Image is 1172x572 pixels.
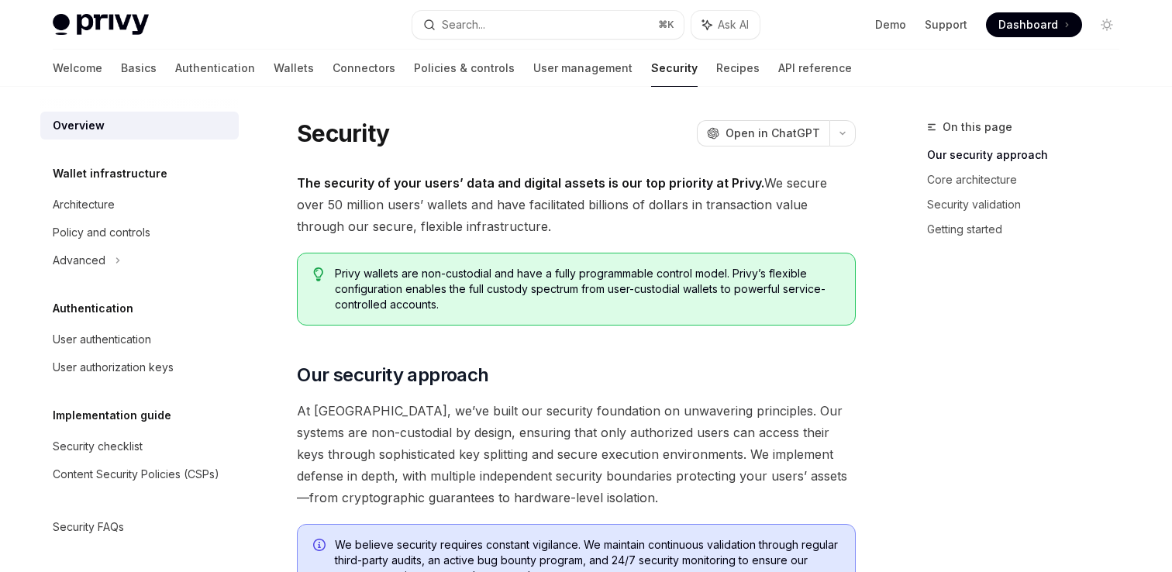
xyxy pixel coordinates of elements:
a: Dashboard [986,12,1082,37]
h5: Implementation guide [53,406,171,425]
span: Dashboard [998,17,1058,33]
div: Security FAQs [53,518,124,536]
a: Security checklist [40,432,239,460]
div: Architecture [53,195,115,214]
a: Policy and controls [40,219,239,246]
a: User authorization keys [40,353,239,381]
h5: Wallet infrastructure [53,164,167,183]
span: We secure over 50 million users’ wallets and have facilitated billions of dollars in transaction ... [297,172,856,237]
a: Basics [121,50,157,87]
span: Privy wallets are non-custodial and have a fully programmable control model. Privy’s flexible con... [335,266,839,312]
svg: Tip [313,267,324,281]
button: Toggle dark mode [1094,12,1119,37]
a: User authentication [40,326,239,353]
span: On this page [943,118,1012,136]
span: ⌘ K [658,19,674,31]
a: Recipes [716,50,760,87]
button: Open in ChatGPT [697,120,829,146]
a: Security validation [927,192,1132,217]
div: Security checklist [53,437,143,456]
a: Content Security Policies (CSPs) [40,460,239,488]
div: Policy and controls [53,223,150,242]
a: Architecture [40,191,239,219]
div: Advanced [53,251,105,270]
div: User authentication [53,330,151,349]
a: Core architecture [927,167,1132,192]
a: Welcome [53,50,102,87]
a: Getting started [927,217,1132,242]
div: User authorization keys [53,358,174,377]
a: Demo [875,17,906,33]
a: Security FAQs [40,513,239,541]
a: User management [533,50,633,87]
h1: Security [297,119,389,147]
button: Ask AI [691,11,760,39]
a: Security [651,50,698,87]
span: Ask AI [718,17,749,33]
span: Open in ChatGPT [726,126,820,141]
a: Overview [40,112,239,140]
a: Wallets [274,50,314,87]
strong: The security of your users’ data and digital assets is our top priority at Privy. [297,175,764,191]
a: API reference [778,50,852,87]
button: Search...⌘K [412,11,684,39]
div: Overview [53,116,105,135]
div: Search... [442,16,485,34]
span: At [GEOGRAPHIC_DATA], we’ve built our security foundation on unwavering principles. Our systems a... [297,400,856,508]
a: Our security approach [927,143,1132,167]
h5: Authentication [53,299,133,318]
svg: Info [313,539,329,554]
img: light logo [53,14,149,36]
a: Authentication [175,50,255,87]
a: Support [925,17,967,33]
span: Our security approach [297,363,488,388]
div: Content Security Policies (CSPs) [53,465,219,484]
a: Policies & controls [414,50,515,87]
a: Connectors [333,50,395,87]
